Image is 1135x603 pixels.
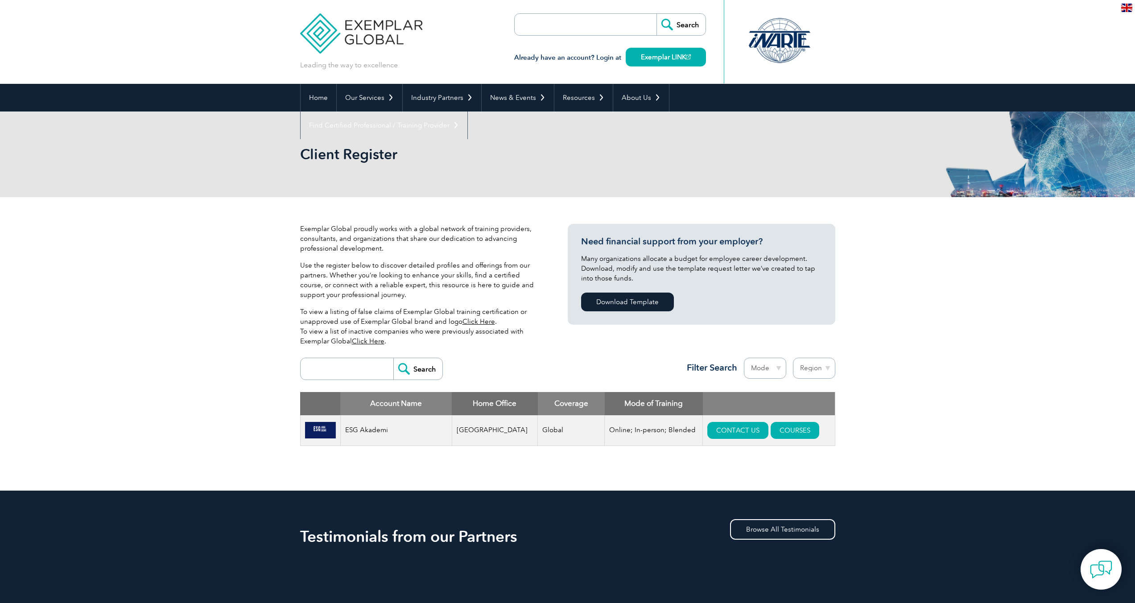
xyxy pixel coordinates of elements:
[554,84,613,112] a: Resources
[605,392,703,415] th: Mode of Training: activate to sort column ascending
[300,307,541,346] p: To view a listing of false claims of Exemplar Global training certification or unapproved use of ...
[581,254,822,283] p: Many organizations allocate a budget for employee career development. Download, modify and use th...
[340,392,452,415] th: Account Name: activate to sort column descending
[340,415,452,446] td: ESG Akademi
[707,422,768,439] a: CONTACT US
[352,337,384,345] a: Click Here
[452,392,538,415] th: Home Office: activate to sort column ascending
[403,84,481,112] a: Industry Partners
[305,422,336,439] img: b30af040-fd5b-f011-bec2-000d3acaf2fb-logo.png
[462,318,495,326] a: Click Here
[482,84,554,112] a: News & Events
[514,52,706,63] h3: Already have an account? Login at
[452,415,538,446] td: [GEOGRAPHIC_DATA]
[300,260,541,300] p: Use the register below to discover detailed profiles and offerings from our partners. Whether you...
[703,392,835,415] th: : activate to sort column ascending
[300,60,398,70] p: Leading the way to excellence
[1121,4,1132,12] img: en
[538,415,605,446] td: Global
[771,422,819,439] a: COURSES
[686,54,691,59] img: open_square.png
[626,48,706,66] a: Exemplar LINK
[730,519,835,540] a: Browse All Testimonials
[301,84,336,112] a: Home
[300,224,541,253] p: Exemplar Global proudly works with a global network of training providers, consultants, and organ...
[538,392,605,415] th: Coverage: activate to sort column ascending
[656,14,706,35] input: Search
[1090,558,1112,581] img: contact-chat.png
[301,112,467,139] a: Find Certified Professional / Training Provider
[300,529,835,544] h2: Testimonials from our Partners
[681,362,737,373] h3: Filter Search
[300,147,675,161] h2: Client Register
[337,84,402,112] a: Our Services
[393,358,442,380] input: Search
[581,236,822,247] h3: Need financial support from your employer?
[581,293,674,311] a: Download Template
[613,84,669,112] a: About Us
[605,415,703,446] td: Online; In-person; Blended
